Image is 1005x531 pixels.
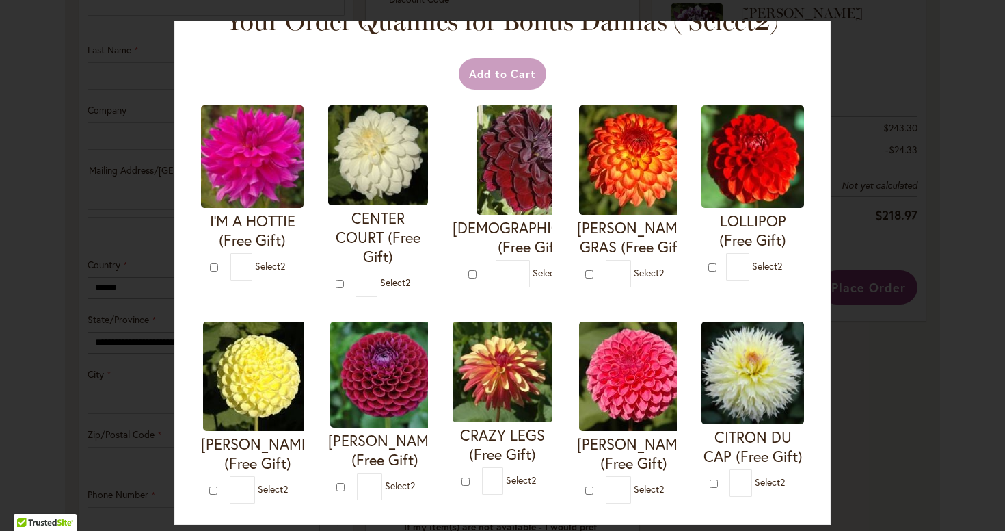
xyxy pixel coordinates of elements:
[780,476,785,489] span: 2
[634,482,664,495] span: Select
[531,473,536,486] span: 2
[201,435,314,473] h4: [PERSON_NAME] (Free Gift)
[755,5,770,37] span: 2
[577,435,691,473] h4: [PERSON_NAME] (Free Gift)
[659,266,664,279] span: 2
[453,218,609,257] h4: [DEMOGRAPHIC_DATA] (Free Gift)
[385,479,415,492] span: Select
[579,105,688,215] img: MARDY GRAS (Free Gift)
[506,473,536,486] span: Select
[380,276,410,289] span: Select
[453,322,552,422] img: CRAZY LEGS (Free Gift)
[777,259,782,272] span: 2
[634,266,664,279] span: Select
[201,211,304,250] h4: I'M A HOTTIE (Free Gift)
[405,276,410,289] span: 2
[328,209,428,266] h4: CENTER COURT (Free Gift)
[215,5,790,38] h2: Your Order Qualifies for Bonus Dahlias ( Select )
[752,259,782,272] span: Select
[410,479,415,492] span: 2
[577,218,691,257] h4: [PERSON_NAME] GRAS (Free Gift)
[328,105,428,205] img: CENTER COURT (Free Gift)
[255,259,285,272] span: Select
[701,211,804,250] h4: LOLLIPOP (Free Gift)
[258,482,288,495] span: Select
[701,105,804,208] img: LOLLIPOP (Free Gift)
[701,322,804,424] img: CITRON DU CAP (Free Gift)
[203,322,312,431] img: NETTIE (Free Gift)
[280,259,285,272] span: 2
[10,482,49,521] iframe: Launch Accessibility Center
[579,322,688,431] img: REBECCA LYNN (Free Gift)
[533,266,563,279] span: Select
[701,428,804,466] h4: CITRON DU CAP (Free Gift)
[477,105,586,215] img: VOODOO (Free Gift)
[659,482,664,495] span: 2
[328,431,442,469] h4: [PERSON_NAME] (Free Gift)
[453,426,552,464] h4: CRAZY LEGS (Free Gift)
[283,482,288,495] span: 2
[330,322,440,428] img: IVANETTI (Free Gift)
[201,105,304,208] img: I'M A HOTTIE (Free Gift)
[755,476,785,489] span: Select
